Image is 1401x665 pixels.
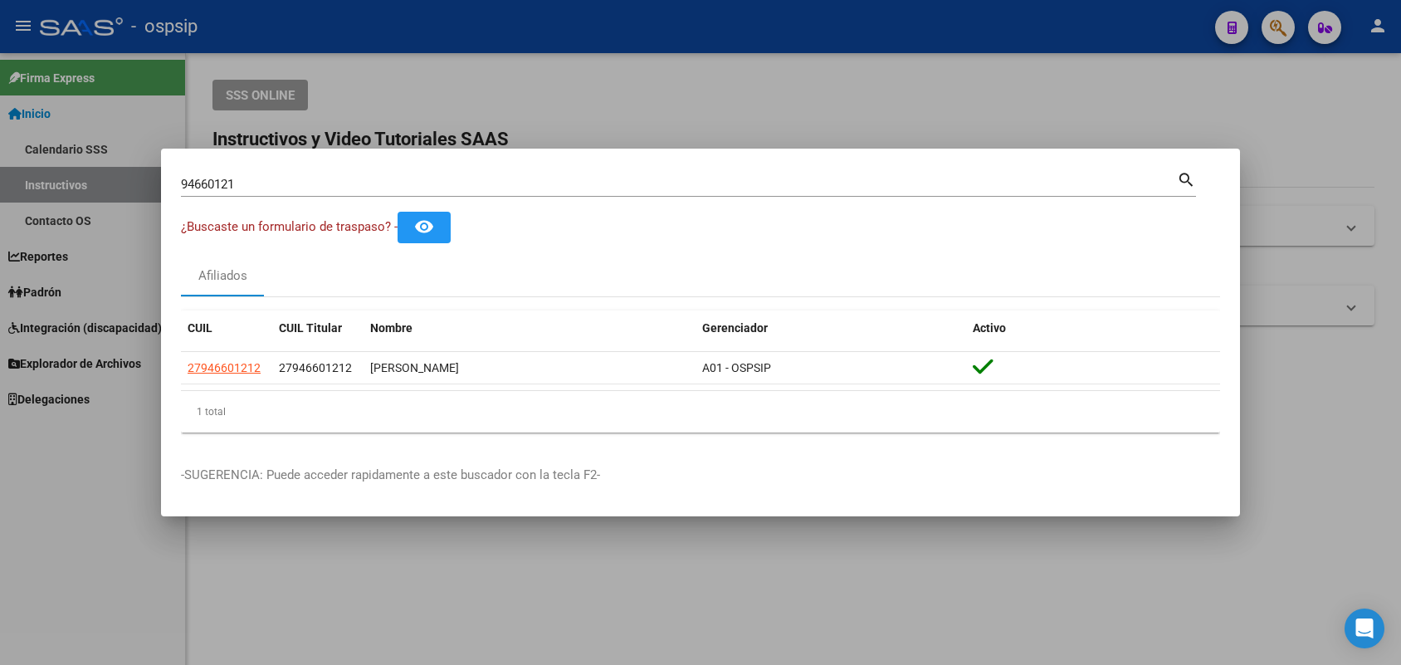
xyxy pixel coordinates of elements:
[279,361,352,374] span: 27946601212
[364,310,696,346] datatable-header-cell: Nombre
[973,321,1006,335] span: Activo
[188,361,261,374] span: 27946601212
[181,310,272,346] datatable-header-cell: CUIL
[370,321,412,335] span: Nombre
[702,321,768,335] span: Gerenciador
[702,361,771,374] span: A01 - OSPSIP
[181,391,1220,433] div: 1 total
[1345,609,1384,648] div: Open Intercom Messenger
[181,466,1220,485] p: -SUGERENCIA: Puede acceder rapidamente a este buscador con la tecla F2-
[198,266,247,286] div: Afiliados
[272,310,364,346] datatable-header-cell: CUIL Titular
[279,321,342,335] span: CUIL Titular
[188,321,212,335] span: CUIL
[181,219,398,234] span: ¿Buscaste un formulario de traspaso? -
[414,217,434,237] mat-icon: remove_red_eye
[696,310,966,346] datatable-header-cell: Gerenciador
[370,359,689,378] div: [PERSON_NAME]
[1177,169,1196,188] mat-icon: search
[966,310,1220,346] datatable-header-cell: Activo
